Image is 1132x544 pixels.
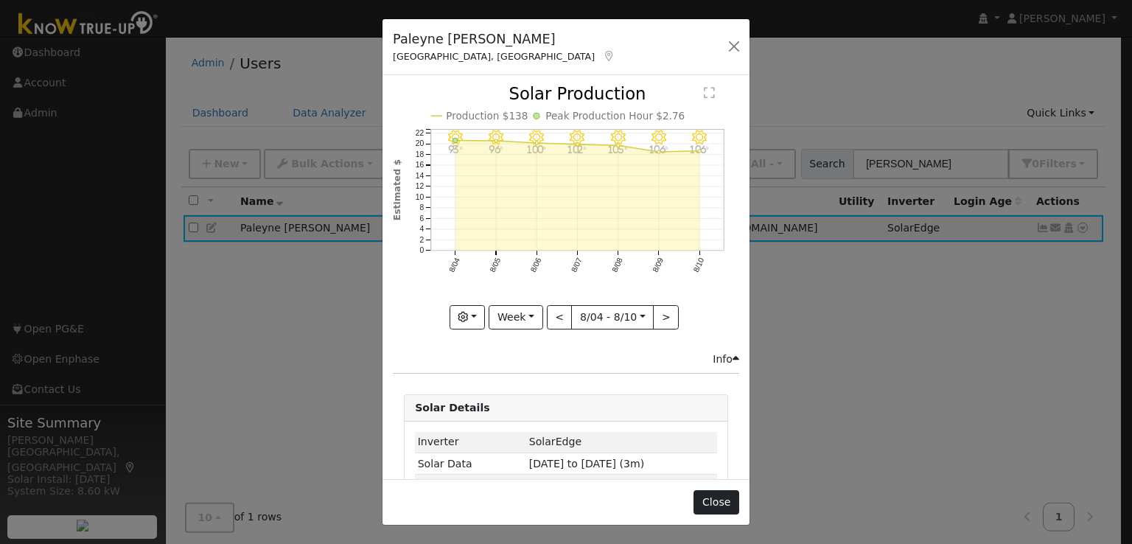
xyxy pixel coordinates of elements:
span: [GEOGRAPHIC_DATA], [GEOGRAPHIC_DATA] [393,51,595,62]
i: 8/10 - Clear [692,130,707,145]
p: 96° [483,145,509,154]
circle: onclick="" [698,150,701,153]
p: 106° [646,145,672,154]
text: 8/09 [651,257,665,273]
text: 20 [416,140,424,148]
i: 8/06 - Clear [529,130,544,145]
td: Inverter [415,432,526,453]
i: 8/05 - Clear [489,130,503,145]
strong: Solar Details [415,402,489,414]
p: 106° [686,145,713,154]
button: > [653,305,679,330]
span: ID: 4657118, authorized: 06/24/25 [529,436,581,447]
p: 100° [523,145,550,154]
text: 6 [420,215,424,223]
i: 8/08 - Clear [611,130,626,145]
text: Production $138 [446,111,528,122]
td: PTO Date [415,475,526,496]
circle: onclick="" [535,142,538,144]
text: 16 [416,161,424,170]
button: Close [693,490,738,515]
circle: onclick="" [495,139,497,142]
text: 0 [420,246,424,254]
h5: Paleyne [PERSON_NAME] [393,29,615,49]
text: 8/06 [529,257,543,273]
text: 12 [416,183,424,191]
text: Peak Production Hour $2.76 [545,111,685,122]
circle: onclick="" [576,143,579,146]
p: 102° [564,145,590,154]
text: 8/04 [448,257,462,273]
span: [DATE] to [DATE] (3m) [529,458,644,470]
div: Info [713,352,739,367]
text: Solar Production [509,84,646,103]
i: 8/04 - Clear [448,130,463,145]
button: 8/04 - 8/10 [571,305,654,330]
a: Map [602,50,615,62]
circle: onclick="" [657,150,660,153]
text: 18 [416,150,424,158]
text: 10 [416,193,424,201]
text: 14 [416,172,424,180]
p: 105° [605,145,632,154]
td: Solar Data [415,453,526,475]
circle: onclick="" [453,139,458,143]
text: Estimated $ [392,159,402,220]
i: 8/09 - Clear [651,130,666,145]
text: 8 [420,204,424,212]
text: 8/07 [570,257,584,273]
button: Week [489,305,542,330]
text: 8/10 [692,257,706,273]
text: 22 [416,129,424,137]
text:  [704,86,715,99]
button: < [547,305,573,330]
text: 2 [420,236,424,244]
text: 8/08 [610,257,624,273]
text: 4 [420,225,424,233]
circle: onclick="" [617,144,620,147]
p: 93° [442,145,469,154]
text: 8/05 [489,257,503,273]
i: 8/07 - Clear [570,130,584,145]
